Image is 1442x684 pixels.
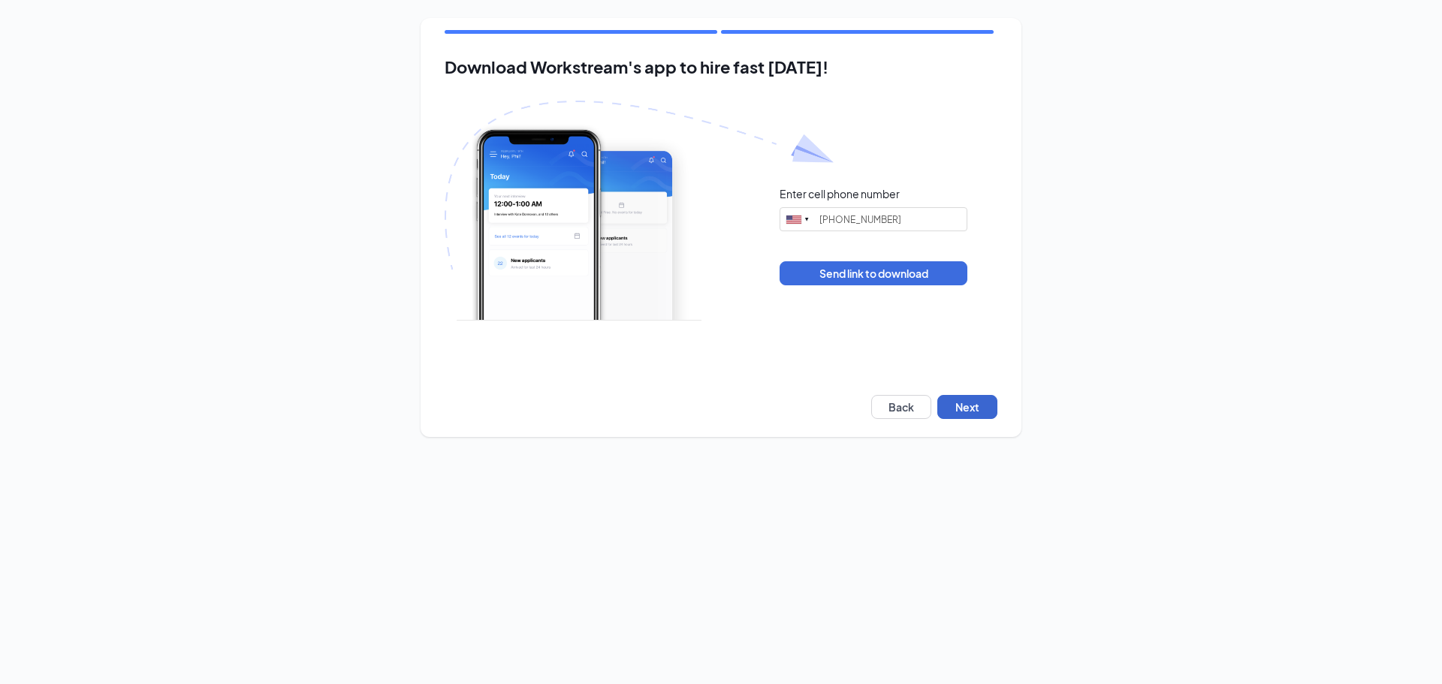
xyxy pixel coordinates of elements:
[871,395,931,419] button: Back
[937,395,997,419] button: Next
[780,261,967,285] button: Send link to download
[445,101,834,321] img: Download Workstream's app with paper plane
[445,58,997,77] h2: Download Workstream's app to hire fast [DATE]!
[780,207,967,231] input: (201) 555-0123
[780,208,815,231] div: United States: +1
[780,186,900,201] div: Enter cell phone number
